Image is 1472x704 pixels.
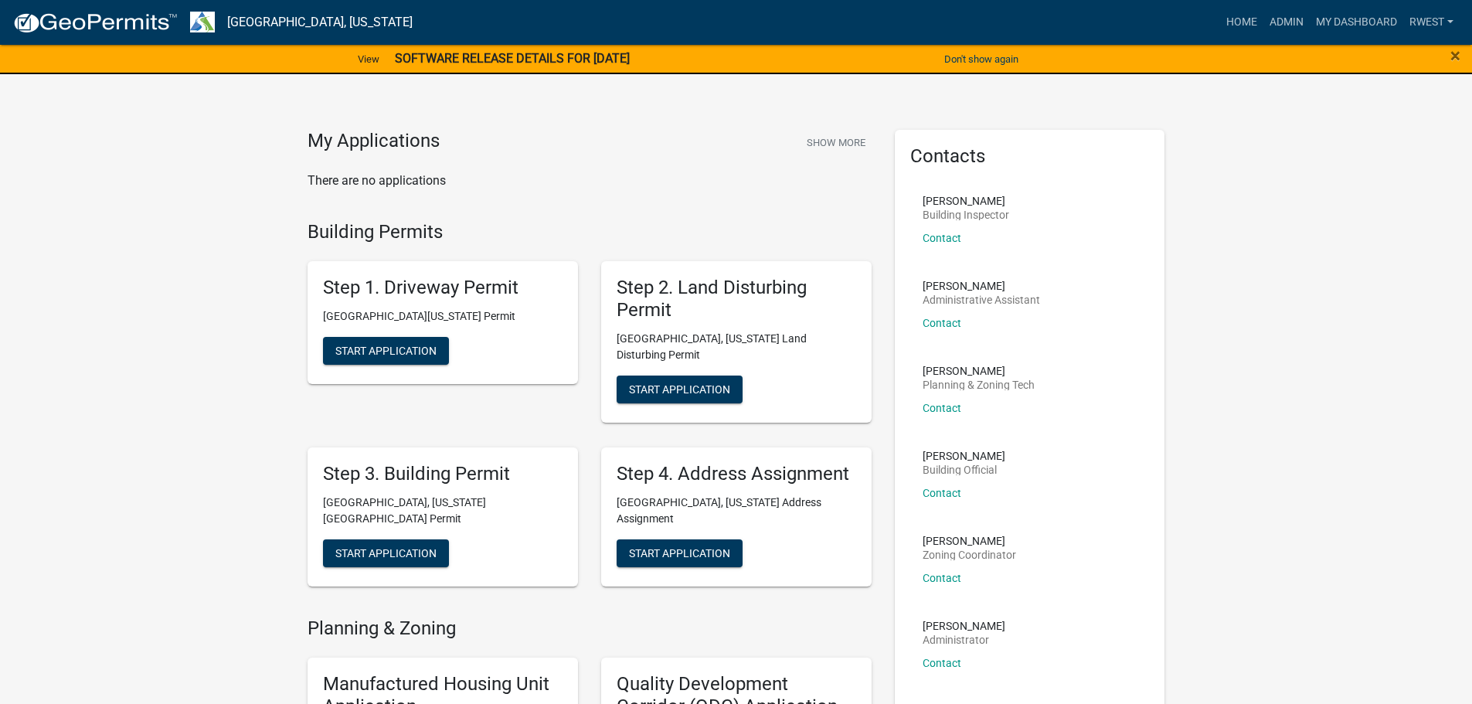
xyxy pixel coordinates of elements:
[1220,8,1263,37] a: Home
[801,130,872,155] button: Show More
[923,196,1009,206] p: [PERSON_NAME]
[923,657,961,669] a: Contact
[923,621,1005,631] p: [PERSON_NAME]
[923,281,1040,291] p: [PERSON_NAME]
[923,536,1016,546] p: [PERSON_NAME]
[629,383,730,395] span: Start Application
[617,331,856,363] p: [GEOGRAPHIC_DATA], [US_STATE] Land Disturbing Permit
[617,539,743,567] button: Start Application
[227,9,413,36] a: [GEOGRAPHIC_DATA], [US_STATE]
[323,463,563,485] h5: Step 3. Building Permit
[335,345,437,357] span: Start Application
[923,232,961,244] a: Contact
[923,209,1009,220] p: Building Inspector
[308,130,440,153] h4: My Applications
[923,464,1005,475] p: Building Official
[308,221,872,243] h4: Building Permits
[308,617,872,640] h4: Planning & Zoning
[323,539,449,567] button: Start Application
[1263,8,1310,37] a: Admin
[1403,8,1460,37] a: rwest
[923,379,1035,390] p: Planning & Zoning Tech
[1310,8,1403,37] a: My Dashboard
[323,277,563,299] h5: Step 1. Driveway Permit
[352,46,386,72] a: View
[923,451,1005,461] p: [PERSON_NAME]
[910,145,1150,168] h5: Contacts
[323,495,563,527] p: [GEOGRAPHIC_DATA], [US_STATE][GEOGRAPHIC_DATA] Permit
[923,487,961,499] a: Contact
[923,402,961,414] a: Contact
[617,495,856,527] p: [GEOGRAPHIC_DATA], [US_STATE] Address Assignment
[923,572,961,584] a: Contact
[395,51,630,66] strong: SOFTWARE RELEASE DETAILS FOR [DATE]
[617,277,856,321] h5: Step 2. Land Disturbing Permit
[1450,46,1460,65] button: Close
[323,337,449,365] button: Start Application
[938,46,1025,72] button: Don't show again
[923,294,1040,305] p: Administrative Assistant
[308,172,872,190] p: There are no applications
[335,546,437,559] span: Start Application
[1450,45,1460,66] span: ×
[923,549,1016,560] p: Zoning Coordinator
[629,546,730,559] span: Start Application
[617,463,856,485] h5: Step 4. Address Assignment
[323,308,563,325] p: [GEOGRAPHIC_DATA][US_STATE] Permit
[923,317,961,329] a: Contact
[190,12,215,32] img: Troup County, Georgia
[923,634,1005,645] p: Administrator
[617,376,743,403] button: Start Application
[923,366,1035,376] p: [PERSON_NAME]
